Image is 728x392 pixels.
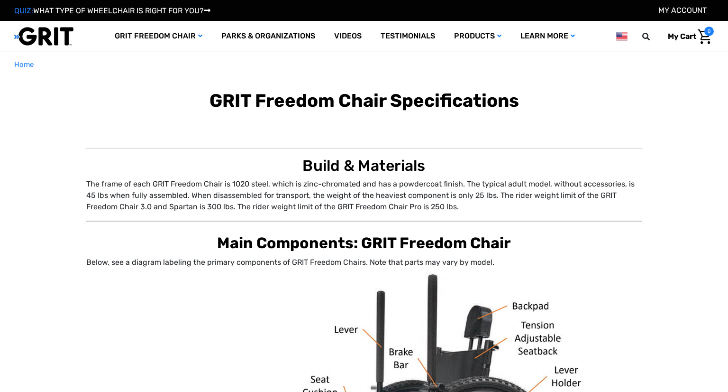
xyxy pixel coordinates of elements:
[646,27,661,47] input: Search
[325,21,371,52] a: Videos
[86,157,642,175] h2: Build & Materials
[698,29,711,44] img: Cart
[209,90,519,112] b: GRIT Freedom Chair Specifications
[14,6,33,15] span: QUIZ:
[86,178,642,213] p: The frame of each GRIT Freedom Chair is 1020 steel, which is zinc-chromated and has a powdercoat ...
[86,257,642,268] p: Below, see a diagram labeling the primary components of GRIT Freedom Chairs. Note that parts may ...
[371,21,445,52] a: Testimonials
[445,21,511,52] a: Products
[661,27,714,47] a: Cart with 0 items
[212,21,325,52] a: Parks & Organizations
[14,59,714,70] nav: Breadcrumb
[105,21,212,52] a: GRIT Freedom Chair
[217,234,511,252] b: Main Components: GRIT Freedom Chair
[14,60,34,69] span: Home
[658,6,707,15] a: Account
[704,27,714,36] span: 0
[14,59,34,70] a: Home
[14,6,210,15] a: QUIZ:WHAT TYPE OF WHEELCHAIR IS RIGHT FOR YOU?
[511,21,584,52] a: Learn More
[14,27,73,46] img: GRIT All-Terrain Wheelchair and Mobility Equipment
[616,30,628,42] img: us.png
[668,32,696,41] span: My Cart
